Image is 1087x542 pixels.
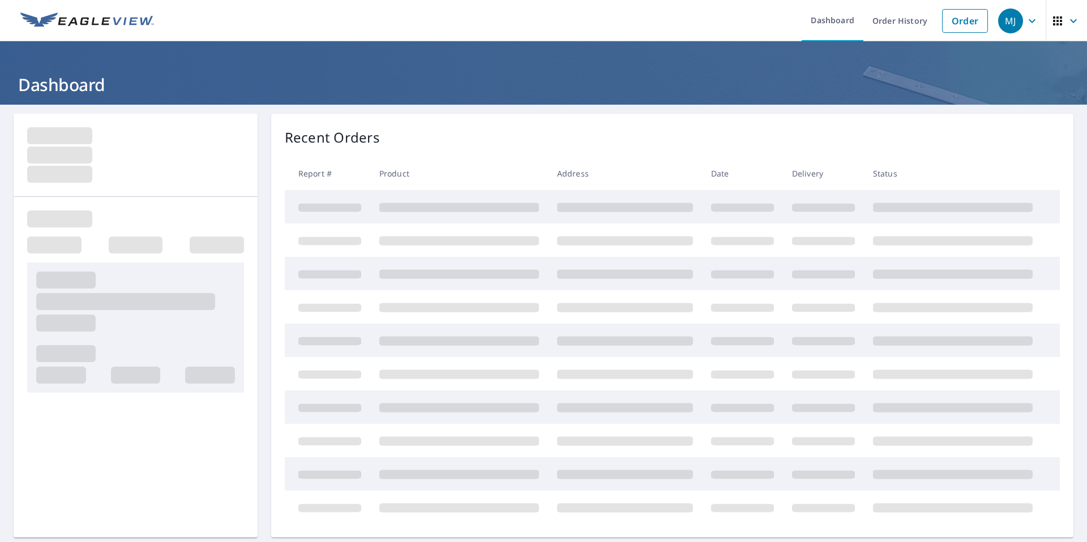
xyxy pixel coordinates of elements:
th: Delivery [783,157,864,190]
div: MJ [998,8,1023,33]
th: Product [370,157,548,190]
th: Status [864,157,1042,190]
p: Recent Orders [285,127,380,148]
th: Report # [285,157,370,190]
img: EV Logo [20,12,154,29]
th: Date [702,157,783,190]
h1: Dashboard [14,73,1073,96]
th: Address [548,157,702,190]
a: Order [942,9,988,33]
